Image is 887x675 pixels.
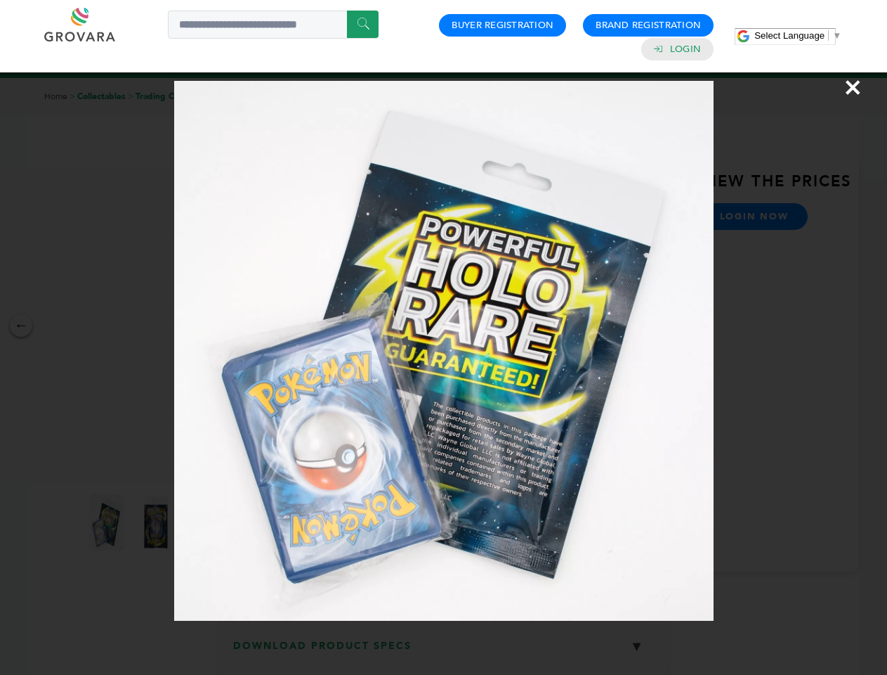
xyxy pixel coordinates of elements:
[843,67,862,107] span: ×
[670,43,701,56] a: Login
[452,19,553,32] a: Buyer Registration
[168,11,379,39] input: Search a product or brand...
[828,30,829,41] span: ​
[754,30,824,41] span: Select Language
[174,81,714,621] img: Image Preview
[832,30,841,41] span: ▼
[754,30,841,41] a: Select Language​
[596,19,701,32] a: Brand Registration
